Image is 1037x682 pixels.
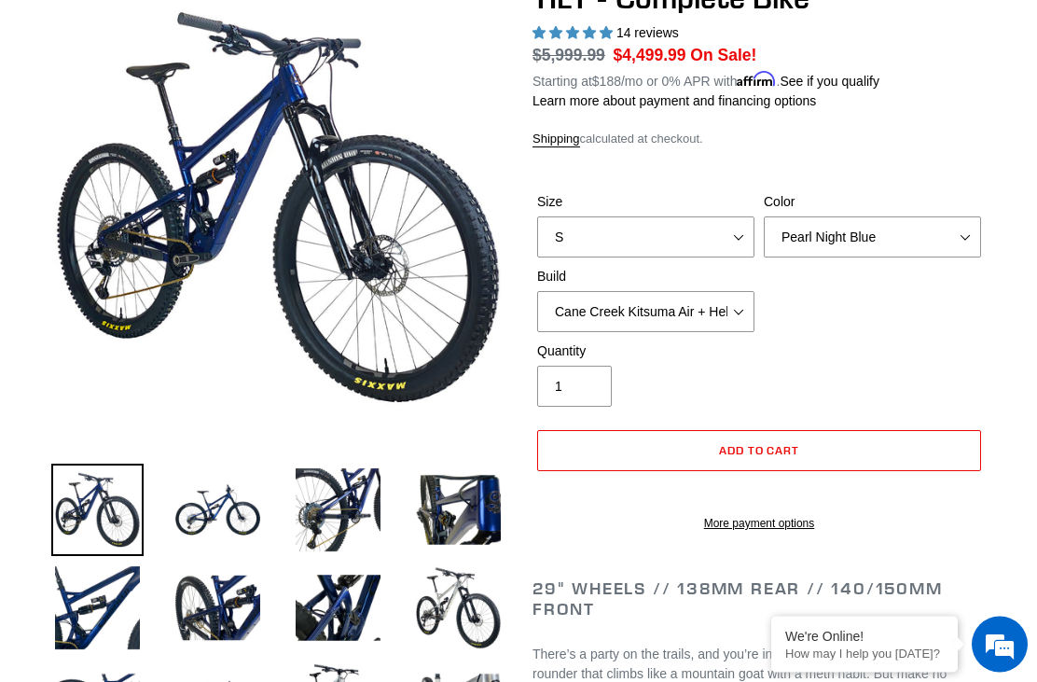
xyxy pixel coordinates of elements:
img: d_696896380_company_1647369064580_696896380 [60,93,106,140]
span: 14 reviews [616,26,679,41]
span: Affirm [737,72,776,88]
p: Starting at /mo or 0% APR with . [532,68,879,92]
label: Size [537,193,754,213]
span: $4,499.99 [614,47,686,65]
span: Add to cart [719,444,800,458]
img: Load image into Gallery viewer, TILT - Complete Bike [172,563,264,655]
s: $5,999.99 [532,47,605,65]
span: On Sale! [690,44,756,68]
img: Load image into Gallery viewer, TILT - Complete Bike [51,563,144,655]
img: Load image into Gallery viewer, TILT - Complete Bike [292,465,384,557]
label: Quantity [537,342,754,362]
a: Learn more about payment and financing options [532,94,816,109]
img: Load image into Gallery viewer, TILT - Complete Bike [51,465,144,557]
img: Load image into Gallery viewer, TILT - Complete Bike [292,563,384,655]
img: Load image into Gallery viewer, TILT - Complete Bike [412,563,505,655]
div: Chat with us now [125,104,341,129]
div: Minimize live chat window [306,9,351,54]
div: calculated at checkout. [532,131,986,149]
a: Shipping [532,132,580,148]
img: Load image into Gallery viewer, TILT - Complete Bike [172,465,264,557]
h2: 29" Wheels // 138mm Rear // 140/150mm Front [532,579,986,619]
a: See if you qualify - Learn more about Affirm Financing (opens in modal) [780,75,879,90]
span: 5.00 stars [532,26,616,41]
label: Color [764,193,981,213]
div: We're Online! [785,629,944,644]
button: Add to cart [537,431,981,472]
img: Load image into Gallery viewer, TILT - Complete Bike [412,465,505,557]
label: Build [537,268,754,287]
textarea: Type your message and hit 'Enter' [9,470,355,536]
span: $188 [592,75,621,90]
span: We're online! [108,216,257,404]
div: Navigation go back [21,103,48,131]
p: How may I help you today? [785,647,944,661]
a: More payment options [537,516,981,533]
